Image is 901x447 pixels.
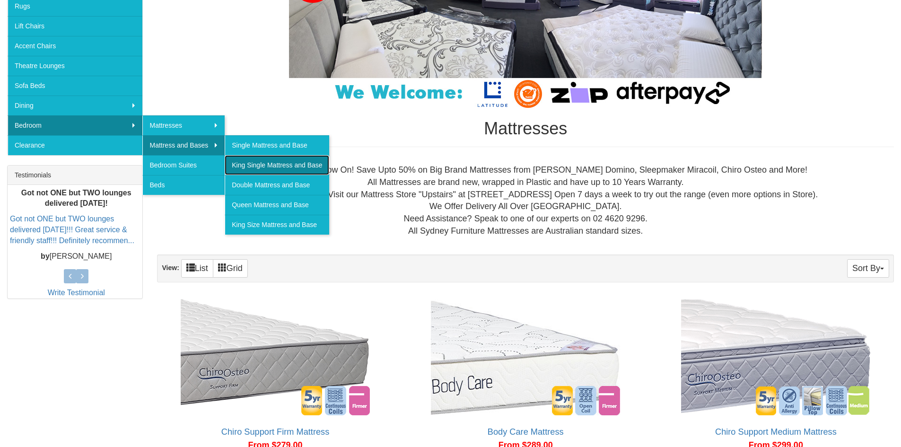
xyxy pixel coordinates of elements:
a: King Size Mattress and Base [225,215,329,235]
a: Dining [8,96,142,115]
a: Grid [213,259,248,278]
a: Single Mattress and Base [225,135,329,155]
a: Got not ONE but TWO lounges delivered [DATE]!!! Great service & friendly staff!!! Definitely reco... [10,215,134,245]
div: Testimonials [8,166,142,185]
a: Clearance [8,135,142,155]
img: Chiro Support Medium Mattress [679,297,873,418]
a: Write Testimonial [48,289,105,297]
a: Double Mattress and Base [225,175,329,195]
a: Lift Chairs [8,16,142,36]
a: Bedroom [8,115,142,135]
a: List [181,259,213,278]
a: Chiro Support Medium Mattress [715,427,837,437]
a: Body Care Mattress [488,427,564,437]
img: Chiro Support Firm Mattress [178,297,372,418]
a: Accent Chairs [8,36,142,56]
p: [PERSON_NAME] [10,251,142,262]
div: Huge Mattress Sale Now On! Save Upto 50% on Big Brand Mattresses from [PERSON_NAME] Domino, Sleep... [165,164,886,237]
b: Got not ONE but TWO lounges delivered [DATE]! [21,189,131,208]
a: Bedroom Suites [142,155,225,175]
h1: Mattresses [157,119,894,138]
a: Queen Mattress and Base [225,195,329,215]
b: by [41,252,50,260]
a: Sofa Beds [8,76,142,96]
button: Sort By [847,259,889,278]
a: Mattress and Bases [142,135,225,155]
a: Beds [142,175,225,195]
img: Body Care Mattress [429,297,622,418]
a: King Single Mattress and Base [225,155,329,175]
a: Mattresses [142,115,225,135]
strong: View: [162,264,179,272]
a: Chiro Support Firm Mattress [221,427,329,437]
a: Theatre Lounges [8,56,142,76]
